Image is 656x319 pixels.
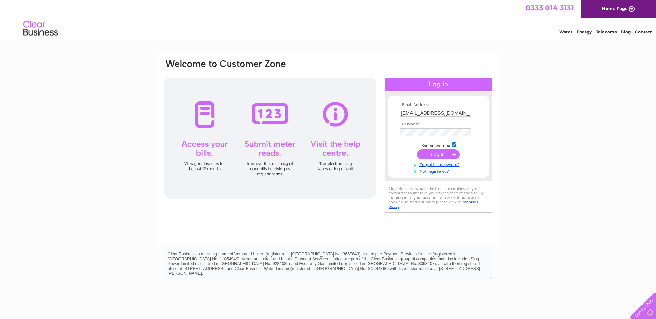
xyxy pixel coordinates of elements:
[576,29,592,35] a: Energy
[398,141,479,148] td: Remember me?
[621,29,631,35] a: Blog
[23,18,58,39] img: logo.png
[400,161,479,167] a: Forgotten password?
[400,167,479,174] a: Not registered?
[398,103,479,107] th: Email Address:
[398,122,479,127] th: Password:
[385,183,492,213] div: Clear Business would like to place cookies on your computer to improve your experience of the sit...
[526,3,573,12] a: 0333 014 3131
[596,29,617,35] a: Telecoms
[635,29,652,35] a: Contact
[559,29,572,35] a: Water
[389,200,478,209] a: cookies policy
[417,149,460,159] input: Submit
[165,4,492,33] div: Clear Business is a trading name of Verastar Limited (registered in [GEOGRAPHIC_DATA] No. 3667643...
